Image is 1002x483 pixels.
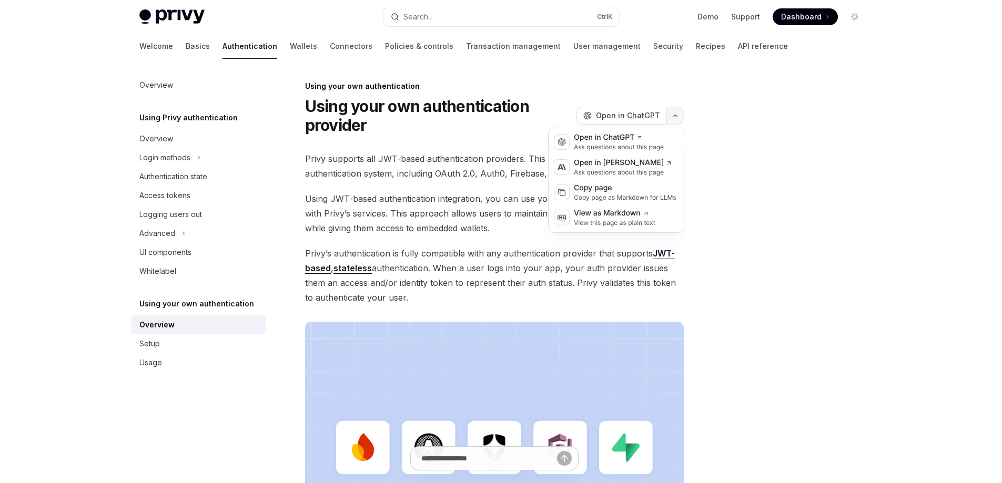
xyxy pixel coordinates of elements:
[139,246,191,259] div: UI components
[139,208,202,221] div: Logging users out
[131,167,266,186] a: Authentication state
[139,170,207,183] div: Authentication state
[139,265,176,278] div: Whitelabel
[131,262,266,281] a: Whitelabel
[131,315,266,334] a: Overview
[139,227,175,240] div: Advanced
[131,129,266,148] a: Overview
[696,34,725,59] a: Recipes
[139,189,190,202] div: Access tokens
[773,8,838,25] a: Dashboard
[222,34,277,59] a: Authentication
[697,12,718,22] a: Demo
[466,34,561,59] a: Transaction management
[139,337,160,350] div: Setup
[596,110,660,121] span: Open in ChatGPT
[574,193,676,202] div: Copy page as Markdown for LLMs
[731,12,760,22] a: Support
[139,318,175,331] div: Overview
[139,151,190,164] div: Login methods
[574,219,655,227] div: View this page as plain text
[330,34,372,59] a: Connectors
[738,34,788,59] a: API reference
[385,34,453,59] a: Policies & controls
[139,132,173,145] div: Overview
[574,143,664,151] div: Ask questions about this page
[131,353,266,372] a: Usage
[573,34,641,59] a: User management
[290,34,317,59] a: Wallets
[574,168,672,177] div: Ask questions about this page
[139,79,173,91] div: Overview
[131,334,266,353] a: Setup
[576,107,666,125] button: Open in ChatGPT
[597,13,613,21] span: Ctrl K
[305,81,684,91] div: Using your own authentication
[186,34,210,59] a: Basics
[846,8,863,25] button: Toggle dark mode
[305,246,684,305] span: Privy’s authentication is fully compatible with any authentication provider that supports , authe...
[305,191,684,235] span: Using JWT-based authentication integration, you can use your existing authentication system with ...
[305,151,684,181] span: Privy supports all JWT-based authentication providers. This includes any OIDC compliant authentic...
[139,9,205,24] img: light logo
[781,12,822,22] span: Dashboard
[557,451,572,466] button: Send message
[131,243,266,262] a: UI components
[574,183,676,193] div: Copy page
[305,97,572,135] h1: Using your own authentication provider
[574,158,672,168] div: Open in [PERSON_NAME]
[131,76,266,95] a: Overview
[139,356,162,369] div: Usage
[574,208,655,219] div: View as Markdown
[131,186,266,205] a: Access tokens
[131,205,266,224] a: Logging users out
[139,111,238,124] h5: Using Privy authentication
[139,297,254,310] h5: Using your own authentication
[383,7,619,26] button: Search...CtrlK
[653,34,683,59] a: Security
[139,34,173,59] a: Welcome
[403,11,433,23] div: Search...
[574,132,664,143] div: Open in ChatGPT
[333,263,372,274] a: stateless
